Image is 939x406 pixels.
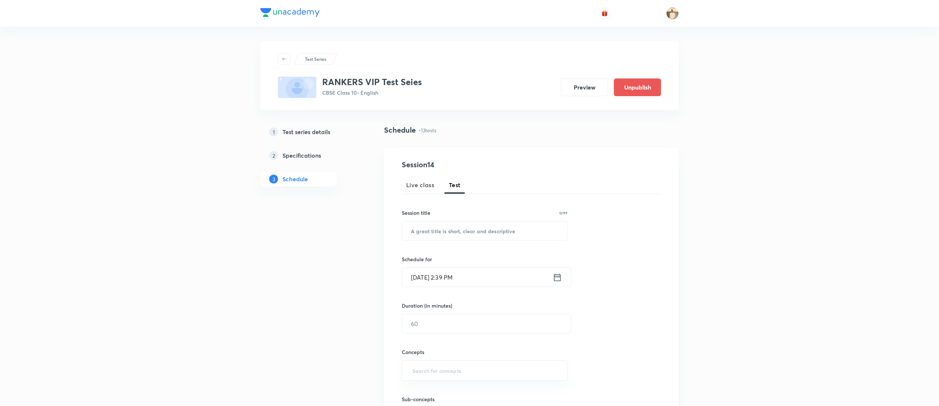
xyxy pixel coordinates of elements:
p: Test Series [305,56,326,62]
button: Unpublish [614,78,661,96]
h6: Sub-concepts [402,395,567,403]
h3: RANKERS VIP Test Seies [322,77,422,87]
h6: Session title [402,209,430,217]
h5: Specifications [282,151,321,160]
p: 0/99 [559,211,567,215]
p: 2 [269,151,278,160]
a: 1Test series details [260,125,361,139]
button: Open [563,370,565,371]
img: Company Logo [260,8,320,17]
a: 2Specifications [260,148,361,163]
img: fallback-thumbnail.png [278,77,316,98]
p: 3 [269,175,278,183]
span: Test [449,181,461,189]
a: Company Logo [260,8,320,19]
p: • 13 tests [419,126,436,134]
img: Chandrakant Deshmukh [666,7,679,20]
h6: Schedule for [402,255,567,263]
button: avatar [599,7,611,19]
input: A great title is short, clear and descriptive [402,221,567,240]
span: Live class [406,181,434,189]
h6: Concepts [402,348,567,356]
img: avatar [601,10,608,17]
h4: Session 14 [402,159,536,170]
p: 1 [269,127,278,136]
input: Search for concepts [411,364,558,377]
h4: Schedule [384,125,416,136]
h5: Schedule [282,175,308,183]
h6: Duration (in minutes) [402,302,452,309]
h5: Test series details [282,127,330,136]
p: CBSE Class 10 • English [322,89,422,97]
input: 60 [402,314,571,333]
button: Preview [561,78,608,96]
